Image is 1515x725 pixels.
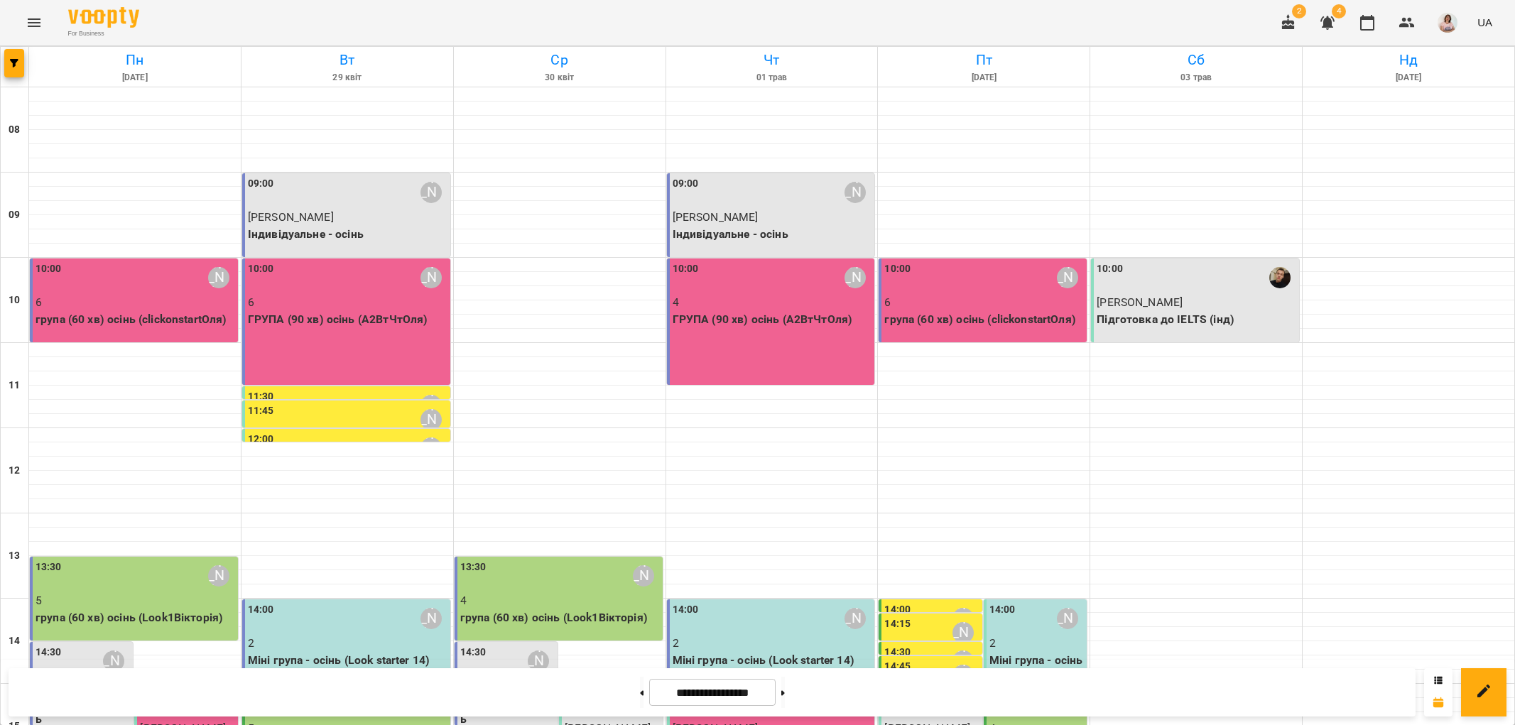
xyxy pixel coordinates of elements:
h6: Сб [1092,49,1300,71]
div: Ольга Шинкаренко [420,395,442,416]
h6: 10 [9,293,20,308]
div: Ольга Шинкаренко [420,437,442,459]
h6: 03 трав [1092,71,1300,85]
h6: Чт [668,49,876,71]
label: 13:30 [460,560,487,575]
div: Вікторія Матвійчук [952,650,974,672]
p: 2 [989,635,1084,652]
h6: 14 [9,633,20,649]
label: 11:45 [248,403,274,419]
p: група (60 хв) осінь (clickonstartОля) [884,311,1084,328]
h6: 29 квіт [244,71,451,85]
h6: Вт [244,49,451,71]
span: 4 [1332,4,1346,18]
p: Підготовка до IELTS (інд) [1097,311,1296,328]
label: 14:00 [673,602,699,618]
p: 4 [460,592,660,609]
p: Міні група - осінь (Look starter 14) [673,652,872,669]
label: 09:00 [248,176,274,192]
h6: Нд [1305,49,1512,71]
span: [PERSON_NAME] [1097,295,1183,309]
p: 5 [36,592,235,609]
label: 11:30 [248,389,274,405]
span: 2 [1292,4,1306,18]
span: For Business [68,29,139,38]
label: 10:00 [884,261,911,277]
p: 6 [884,294,1084,311]
button: Menu [17,6,51,40]
p: група (60 хв) осінь (Look1Вікторія) [460,609,660,626]
h6: 11 [9,378,20,393]
span: [PERSON_NAME] [248,210,334,224]
div: Вікторія Матвійчук [845,608,866,629]
div: Ольга Шинкаренко [1057,267,1078,288]
h6: 01 трав [668,71,876,85]
p: Індивідуальне - осінь [673,226,872,243]
label: 14:15 [884,616,911,632]
label: 12:00 [248,432,274,447]
h6: Пт [880,49,1087,71]
div: Вікторія Матвійчук [420,608,442,629]
div: Вікторія Матвійчук [952,608,974,629]
h6: 09 [9,207,20,223]
p: 4 [673,294,872,311]
div: Вікторія Матвійчук [633,565,654,587]
h6: 13 [9,548,20,564]
label: 14:30 [884,645,911,660]
label: 10:00 [36,261,62,277]
label: 10:00 [1097,261,1123,277]
label: 13:30 [36,560,62,575]
div: Вікторія Матвійчук [528,650,549,672]
p: 2 [673,635,872,652]
div: Ольга Шинкаренко [420,409,442,430]
img: Voopty Logo [68,7,139,28]
span: UA [1477,15,1492,30]
div: Ольга Шинкаренко [845,267,866,288]
div: Ольга Шинкаренко [420,182,442,203]
label: 14:00 [884,602,911,618]
button: UA [1472,9,1498,36]
div: Ольга Шинкаренко [845,182,866,203]
label: 09:00 [673,176,699,192]
label: 14:00 [248,602,274,618]
p: група (60 хв) осінь (Look1Вікторія) [36,609,235,626]
h6: [DATE] [1305,71,1512,85]
p: 6 [248,294,447,311]
p: Міні група - осінь (Look starter 14) [248,652,447,669]
p: група (60 хв) осінь (clickonstartОля) [36,311,235,328]
label: 14:30 [460,645,487,660]
h6: Пн [31,49,239,71]
label: 10:00 [673,261,699,277]
label: 14:30 [36,645,62,660]
h6: Ср [456,49,663,71]
h6: 30 квіт [456,71,663,85]
div: Ольга Шинкаренко [208,267,229,288]
p: Індивідуальне - осінь [248,226,447,243]
img: Давид [1269,267,1291,288]
div: Вікторія Матвійчук [103,650,124,672]
div: Ольга Шинкаренко [420,267,442,288]
p: Міні група - осінь [989,652,1084,669]
div: Ольга Шинкаренко [1057,608,1078,629]
label: 10:00 [248,261,274,277]
p: ГРУПА (90 хв) осінь (А2ВтЧтОля) [673,311,872,328]
div: Вікторія Матвійчук [952,622,974,643]
div: Вікторія Матвійчук [208,565,229,587]
label: 14:00 [989,602,1016,618]
img: a9a10fb365cae81af74a091d218884a8.jpeg [1438,13,1457,33]
h6: 12 [9,463,20,479]
h6: [DATE] [31,71,239,85]
p: 2 [248,635,447,652]
p: ГРУПА (90 хв) осінь (А2ВтЧтОля) [248,311,447,328]
h6: [DATE] [880,71,1087,85]
h6: 08 [9,122,20,138]
p: 6 [36,294,235,311]
span: [PERSON_NAME] [673,210,759,224]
